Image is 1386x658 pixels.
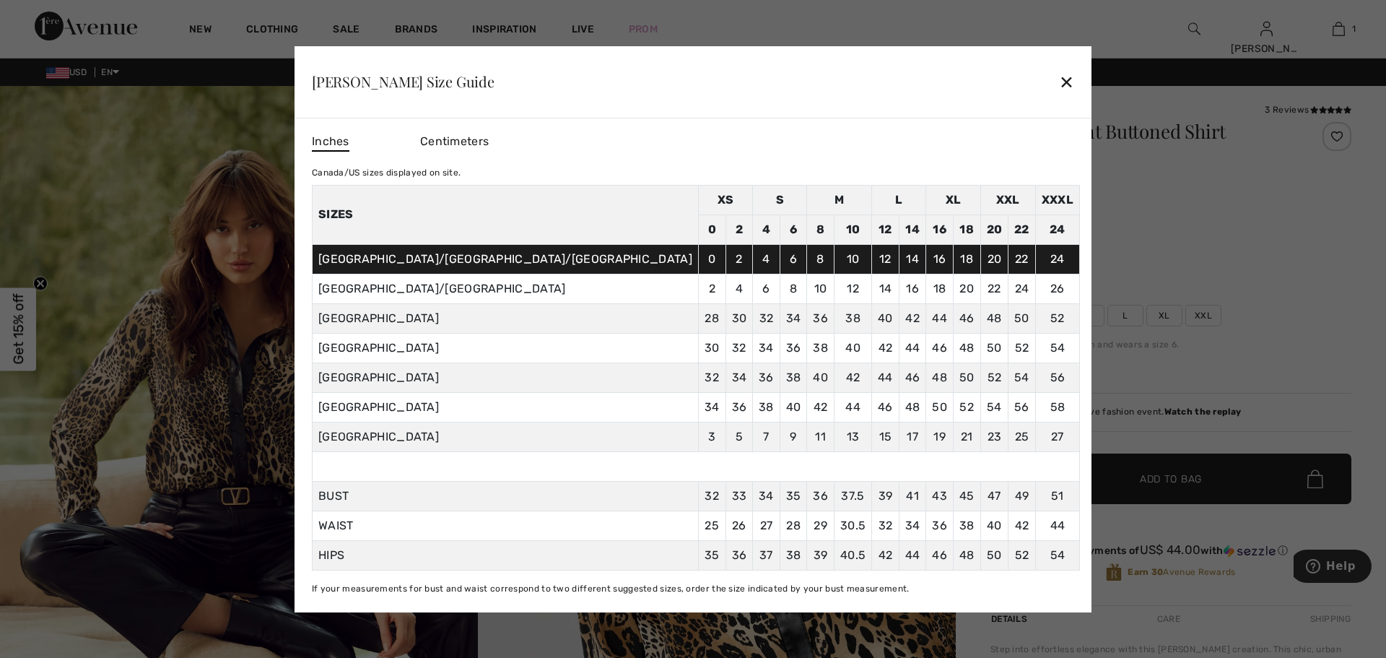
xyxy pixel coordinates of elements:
td: 10 [834,215,871,244]
td: 14 [899,244,926,274]
td: 52 [1008,333,1036,363]
span: 30.5 [840,519,866,532]
td: 13 [834,422,871,451]
td: 38 [834,303,871,333]
td: 6 [753,274,780,303]
td: 2 [725,215,753,244]
div: If your measurements for bust and waist correspond to two different suggested sizes, order the si... [312,582,1080,595]
td: 26 [1035,274,1079,303]
td: 40 [780,392,807,422]
td: 42 [872,333,899,363]
div: ✕ [1059,66,1074,97]
span: 40 [987,519,1002,532]
td: 50 [926,392,954,422]
td: 56 [1008,392,1036,422]
span: 34 [905,519,920,532]
td: 44 [834,392,871,422]
td: 11 [807,422,834,451]
td: 2 [725,244,753,274]
td: [GEOGRAPHIC_DATA] [312,303,698,333]
td: 16 [926,215,954,244]
td: [GEOGRAPHIC_DATA] [312,422,698,451]
td: XS [698,185,752,215]
td: 36 [780,333,807,363]
td: 16 [926,244,954,274]
td: XL [926,185,980,215]
td: 32 [725,333,753,363]
td: 58 [1035,392,1079,422]
td: HIPS [312,540,698,570]
span: 25 [705,519,719,532]
td: 52 [953,392,980,422]
td: 22 [980,274,1008,303]
td: 52 [1035,303,1079,333]
span: 47 [988,489,1001,503]
td: 28 [698,303,725,333]
td: 40 [834,333,871,363]
td: 12 [872,215,899,244]
td: 10 [834,244,871,274]
td: 19 [926,422,954,451]
td: 36 [725,392,753,422]
td: 10 [807,274,834,303]
td: 32 [753,303,780,333]
td: [GEOGRAPHIC_DATA]/[GEOGRAPHIC_DATA]/[GEOGRAPHIC_DATA] [312,244,698,274]
td: 50 [953,363,980,392]
td: 18 [953,215,980,244]
td: 23 [980,422,1008,451]
td: 17 [899,422,926,451]
span: 33 [732,489,747,503]
td: 16 [899,274,926,303]
span: 36 [732,548,747,562]
td: 20 [980,215,1008,244]
span: 29 [814,519,827,532]
td: 22 [1008,215,1036,244]
td: 52 [980,363,1008,392]
span: 38 [786,548,801,562]
span: 35 [786,489,801,503]
td: 20 [953,274,980,303]
td: 54 [1008,363,1036,392]
td: 0 [698,244,725,274]
td: 40 [872,303,899,333]
td: 24 [1035,215,1079,244]
td: 8 [807,215,834,244]
td: L [872,185,926,215]
span: 39 [879,489,893,503]
td: 42 [899,303,926,333]
td: 48 [926,363,954,392]
span: 26 [732,519,746,532]
span: 49 [1015,489,1029,503]
td: 30 [725,303,753,333]
td: 54 [980,392,1008,422]
td: 36 [753,363,780,392]
span: 39 [814,548,828,562]
td: 20 [980,244,1008,274]
td: 44 [899,333,926,363]
span: 41 [906,489,919,503]
td: 50 [1008,303,1036,333]
td: XXXL [1035,185,1079,215]
span: 50 [987,548,1002,562]
td: 34 [698,392,725,422]
td: 42 [807,392,834,422]
td: 12 [834,274,871,303]
td: 4 [753,215,780,244]
td: 50 [980,333,1008,363]
td: 40 [807,363,834,392]
td: 22 [1008,244,1036,274]
span: 35 [705,548,720,562]
td: 38 [780,363,807,392]
td: [GEOGRAPHIC_DATA] [312,363,698,392]
td: 48 [980,303,1008,333]
span: 37 [759,548,773,562]
span: 45 [959,489,975,503]
td: 14 [872,274,899,303]
td: XXL [980,185,1035,215]
td: 6 [780,244,807,274]
td: [GEOGRAPHIC_DATA] [312,333,698,363]
td: 36 [807,303,834,333]
span: 51 [1051,489,1064,503]
td: 30 [698,333,725,363]
td: 56 [1035,363,1079,392]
